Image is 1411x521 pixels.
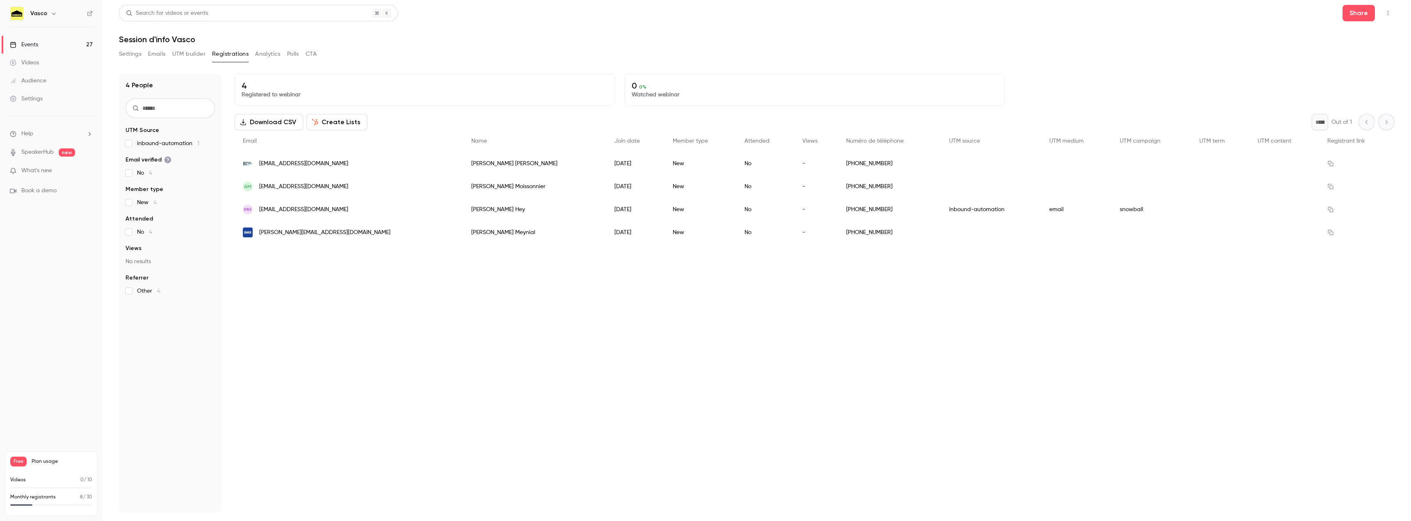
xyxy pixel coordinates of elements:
iframe: Noticeable Trigger [83,167,93,175]
div: snowball [1112,198,1191,221]
h1: Session d'info Vasco [119,34,1395,44]
div: People list [235,130,1395,244]
span: Member type [126,185,163,193]
div: [PHONE_NUMBER] [838,152,941,175]
div: No [736,152,794,175]
button: CTA [306,48,317,61]
div: inbound-automation [941,198,1041,221]
span: 0 % [639,84,646,90]
span: Help [21,130,33,138]
a: SpeakerHub [21,148,54,157]
button: Emails [148,48,165,61]
p: 0 [632,81,998,91]
span: inbound-automation [137,139,199,148]
span: [PERSON_NAME][EMAIL_ADDRESS][DOMAIN_NAME] [259,228,390,237]
p: Out of 1 [1331,118,1352,126]
h6: Vasco [30,9,47,18]
button: Polls [287,48,299,61]
span: Registrant link [1327,138,1365,144]
span: new [59,148,75,157]
div: [DATE] [606,152,664,175]
span: Plan usage [32,458,92,465]
span: Referrer [126,274,148,282]
span: MH [244,206,251,213]
h1: 4 People [126,80,153,90]
span: 4 [149,229,152,235]
div: [PERSON_NAME] Meynial [463,221,606,244]
span: UTM Source [126,126,159,134]
div: [DATE] [606,198,664,221]
p: / 10 [80,476,92,484]
div: [PHONE_NUMBER] [838,221,941,244]
span: Email verified [126,156,171,164]
span: Book a demo [21,187,57,195]
li: help-dropdown-opener [10,130,93,138]
div: [PERSON_NAME] [PERSON_NAME] [463,152,606,175]
span: [EMAIL_ADDRESS][DOMAIN_NAME] [259,182,348,191]
p: / 30 [80,494,92,501]
button: Settings [119,48,142,61]
button: Registrations [212,48,249,61]
div: [PERSON_NAME] Hey [463,198,606,221]
p: Watched webinar [632,91,998,99]
span: 1 [197,141,199,146]
p: No results [126,257,215,266]
button: Download CSV [235,114,303,130]
div: - [794,152,838,175]
span: Member type [673,138,708,144]
div: Search for videos or events [126,9,208,18]
p: Videos [10,476,26,484]
div: [PERSON_NAME] Moissonnier [463,175,606,198]
span: No [137,169,152,177]
p: Registered to webinar [242,91,608,99]
div: [DATE] [606,175,664,198]
span: 8 [80,495,83,500]
span: New [137,198,157,207]
span: What's new [21,166,52,175]
span: UTM campaign [1120,138,1160,144]
div: - [794,198,838,221]
span: Name [471,138,487,144]
div: Audience [10,77,46,85]
span: Other [137,287,160,295]
div: [PHONE_NUMBER] [838,198,941,221]
span: UTM source [949,138,980,144]
button: UTM builder [172,48,205,61]
div: No [736,198,794,221]
button: Create Lists [306,114,368,130]
span: Email [243,138,257,144]
img: Vasco [10,7,23,20]
div: Events [10,41,38,49]
button: Analytics [255,48,281,61]
span: 4 [157,288,160,294]
p: Monthly registrants [10,494,56,501]
div: New [664,198,737,221]
span: [EMAIL_ADDRESS][DOMAIN_NAME] [259,205,348,214]
div: New [664,221,737,244]
span: 4 [153,200,157,205]
span: UTM medium [1049,138,1084,144]
img: gmx.fr [243,228,253,237]
span: UTM content [1258,138,1291,144]
span: Attended [744,138,769,144]
span: No [137,228,152,236]
div: - [794,221,838,244]
div: No [736,221,794,244]
div: [PHONE_NUMBER] [838,175,941,198]
button: Share [1343,5,1375,21]
span: Views [802,138,817,144]
span: [EMAIL_ADDRESS][DOMAIN_NAME] [259,159,348,168]
div: Settings [10,95,43,103]
span: Views [126,244,142,253]
div: [DATE] [606,221,664,244]
span: Attended [126,215,153,223]
div: No [736,175,794,198]
div: Videos [10,59,39,67]
span: Numéro de téléphone [846,138,904,144]
span: UTM term [1199,138,1225,144]
span: Join date [614,138,640,144]
span: 0 [80,478,84,482]
span: Free [10,457,27,466]
div: - [794,175,838,198]
div: email [1041,198,1112,221]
